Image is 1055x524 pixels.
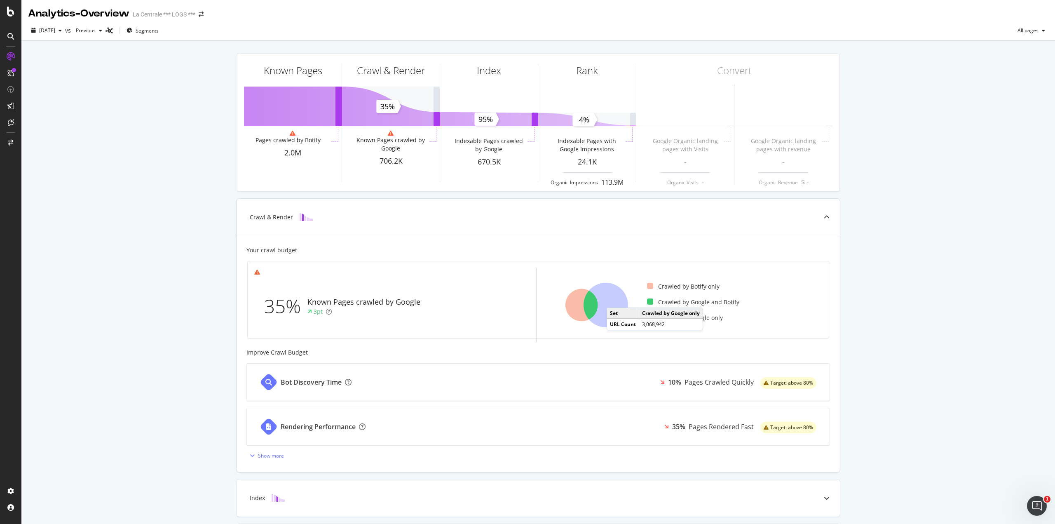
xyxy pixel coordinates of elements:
img: block-icon [300,213,313,221]
td: Crawled by Google only [639,308,703,319]
td: URL Count [607,319,639,329]
div: Index [250,494,265,502]
div: Rank [576,63,598,78]
span: 2025 Jan. 7th [39,27,55,34]
div: Indexable Pages with Google Impressions [550,137,624,153]
div: Your crawl budget [246,246,297,254]
div: warning label [760,422,816,433]
span: All pages [1014,27,1039,34]
td: 3,068,942 [639,319,703,329]
button: Previous [73,24,105,37]
span: Target: above 80% [770,425,813,430]
div: Crawled by Botify only [647,282,720,291]
div: Organic Impressions [551,179,598,186]
div: Known Pages [264,63,322,78]
button: Segments [123,24,162,37]
div: 24.1K [538,157,636,167]
div: Analytics - Overview [28,7,129,21]
div: Crawled by Google and Botify [647,298,739,306]
div: arrow-right-arrow-left [199,12,204,17]
div: 113.9M [601,178,624,187]
div: 10% [668,378,681,387]
button: Show more [246,449,284,462]
div: Bot Discovery Time [281,378,342,387]
div: Indexable Pages crawled by Google [452,137,525,153]
a: Rendering Performance35%Pages Rendered Fastwarning label [246,408,830,446]
td: Set [607,308,639,319]
div: Pages crawled by Botify [256,136,321,144]
span: Target: above 80% [770,381,813,385]
div: Known Pages crawled by Google [354,136,427,153]
button: All pages [1014,24,1048,37]
div: Show more [258,452,284,459]
div: 2.0M [244,148,342,158]
span: vs [65,26,73,35]
a: Bot Discovery Time10%Pages Crawled Quicklywarning label [246,363,830,401]
iframe: Intercom live chat [1027,496,1047,516]
div: Pages Rendered Fast [689,422,754,432]
div: 670.5K [440,157,538,167]
div: warning label [760,377,816,389]
div: Crawl & Render [250,213,293,221]
span: 1 [1044,496,1050,503]
div: Pages Crawled Quickly [685,378,754,387]
div: 35% [672,422,685,432]
div: Index [477,63,501,78]
button: [DATE] [28,24,65,37]
div: Rendering Performance [281,422,356,432]
div: 706.2K [342,156,440,167]
div: Known Pages crawled by Google [307,297,420,308]
span: Previous [73,27,96,34]
span: Segments [136,27,159,34]
img: block-icon [272,494,285,502]
div: Crawl & Render [357,63,425,78]
div: 3pt [314,308,323,316]
div: Improve Crawl Budget [246,348,830,357]
div: 35% [264,293,307,320]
